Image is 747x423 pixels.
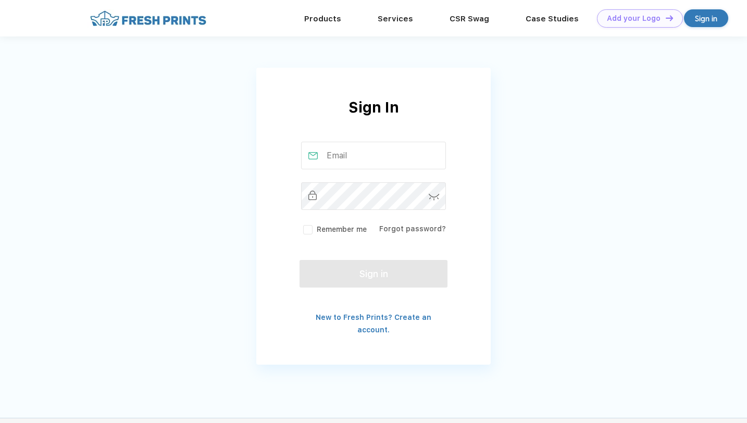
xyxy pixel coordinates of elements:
[304,14,341,23] a: Products
[684,9,728,27] a: Sign in
[301,224,367,235] label: Remember me
[301,142,446,169] input: Email
[379,225,446,233] a: Forgot password?
[429,194,440,201] img: password-icon.svg
[666,15,673,21] img: DT
[695,13,717,24] div: Sign in
[607,14,661,23] div: Add your Logo
[308,191,317,200] img: password_inactive.svg
[87,9,209,28] img: fo%20logo%202.webp
[300,260,447,288] button: Sign in
[256,96,491,142] div: Sign In
[316,313,431,334] a: New to Fresh Prints? Create an account.
[308,152,318,159] img: email_active.svg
